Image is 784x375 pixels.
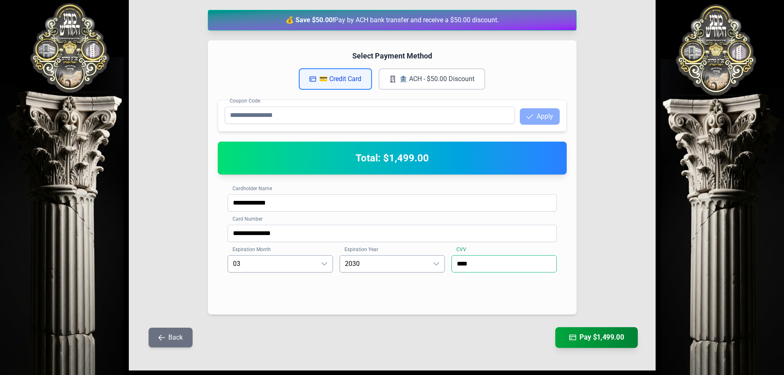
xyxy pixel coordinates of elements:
button: 🏦 ACH - $50.00 Discount [379,68,485,90]
div: dropdown trigger [316,256,333,272]
h4: Select Payment Method [218,50,567,62]
button: Pay $1,499.00 [555,327,638,348]
button: 💳 Credit Card [299,68,372,90]
button: Apply [520,108,560,125]
h2: Total: $1,499.00 [228,151,557,165]
button: Back [149,328,193,347]
div: Pay by ACH bank transfer and receive a $50.00 discount. [208,10,577,30]
span: 03 [228,256,316,272]
strong: 💰 Save $50.00! [286,16,334,24]
div: dropdown trigger [428,256,444,272]
span: 2030 [340,256,428,272]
